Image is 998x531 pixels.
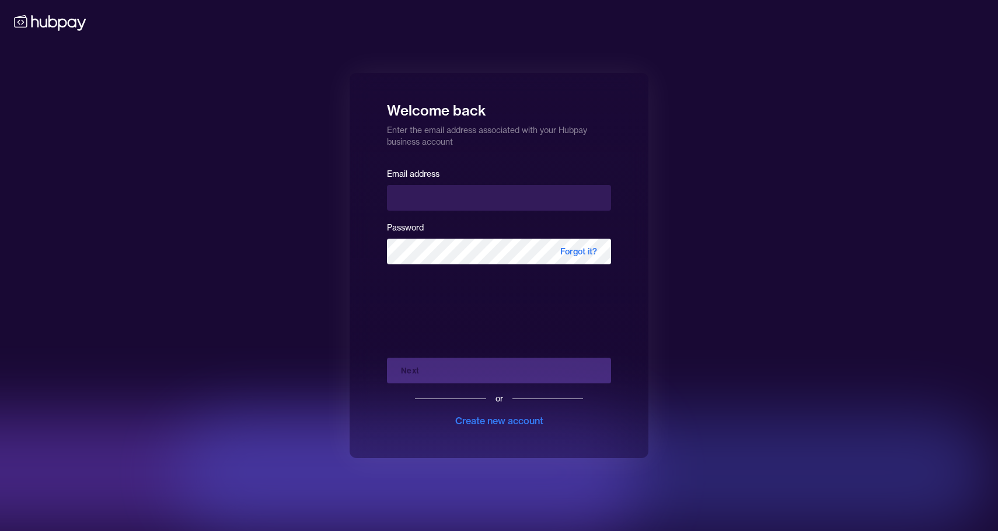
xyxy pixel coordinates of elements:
p: Enter the email address associated with your Hubpay business account [387,120,611,148]
label: Email address [387,169,439,179]
h1: Welcome back [387,94,611,120]
div: Create new account [455,414,543,428]
div: or [495,393,503,404]
label: Password [387,222,424,233]
span: Forgot it? [546,239,611,264]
